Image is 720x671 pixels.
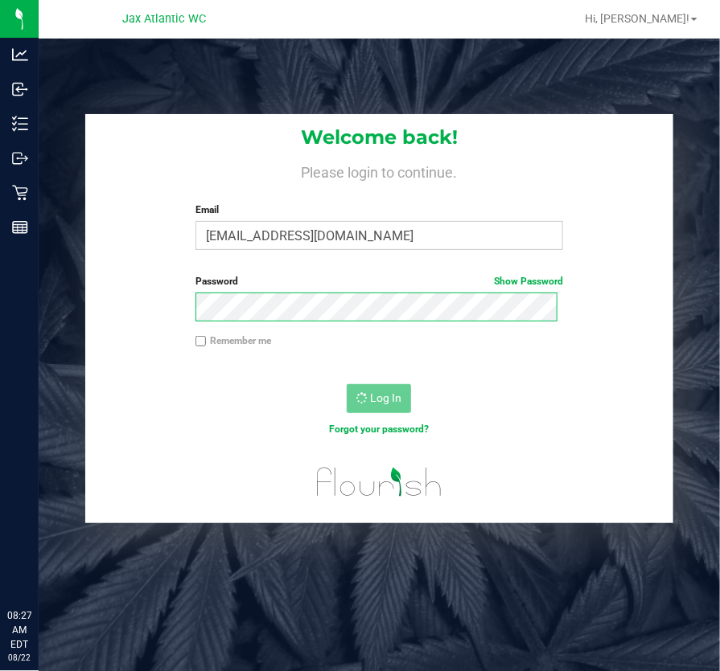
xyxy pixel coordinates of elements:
inline-svg: Retail [12,185,28,201]
p: 08/22 [7,652,31,664]
button: Log In [347,384,411,413]
inline-svg: Inbound [12,81,28,97]
img: flourish_logo.svg [306,453,453,511]
h1: Welcome back! [85,127,673,148]
span: Password [195,276,238,287]
label: Email [195,203,563,217]
label: Remember me [195,333,271,348]
inline-svg: Analytics [12,47,28,63]
inline-svg: Outbound [12,150,28,166]
inline-svg: Inventory [12,116,28,132]
a: Show Password [494,276,563,287]
h4: Please login to continue. [85,161,673,180]
span: Log In [370,391,401,404]
input: Remember me [195,336,207,347]
a: Forgot your password? [329,423,429,435]
span: Jax Atlantic WC [122,12,206,26]
inline-svg: Reports [12,219,28,235]
span: Hi, [PERSON_NAME]! [585,12,689,25]
p: 08:27 AM EDT [7,608,31,652]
